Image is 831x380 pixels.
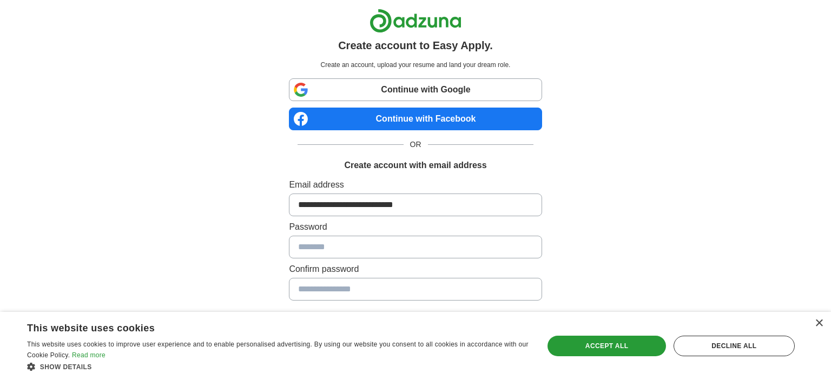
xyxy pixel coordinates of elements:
[674,336,795,356] div: Decline all
[291,60,539,70] p: Create an account, upload your resume and land your dream role.
[27,361,529,372] div: Show details
[27,318,502,335] div: This website uses cookies
[72,351,105,359] a: Read more, opens a new window
[40,363,92,371] span: Show details
[404,139,428,150] span: OR
[338,37,493,54] h1: Create account to Easy Apply.
[289,78,542,101] a: Continue with Google
[815,319,823,328] div: Close
[370,9,461,33] img: Adzuna logo
[289,221,542,234] label: Password
[344,159,486,172] h1: Create account with email address
[289,108,542,130] a: Continue with Facebook
[289,178,542,191] label: Email address
[27,341,529,359] span: This website uses cookies to improve user experience and to enable personalised advertising. By u...
[548,336,665,356] div: Accept all
[289,263,542,276] label: Confirm password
